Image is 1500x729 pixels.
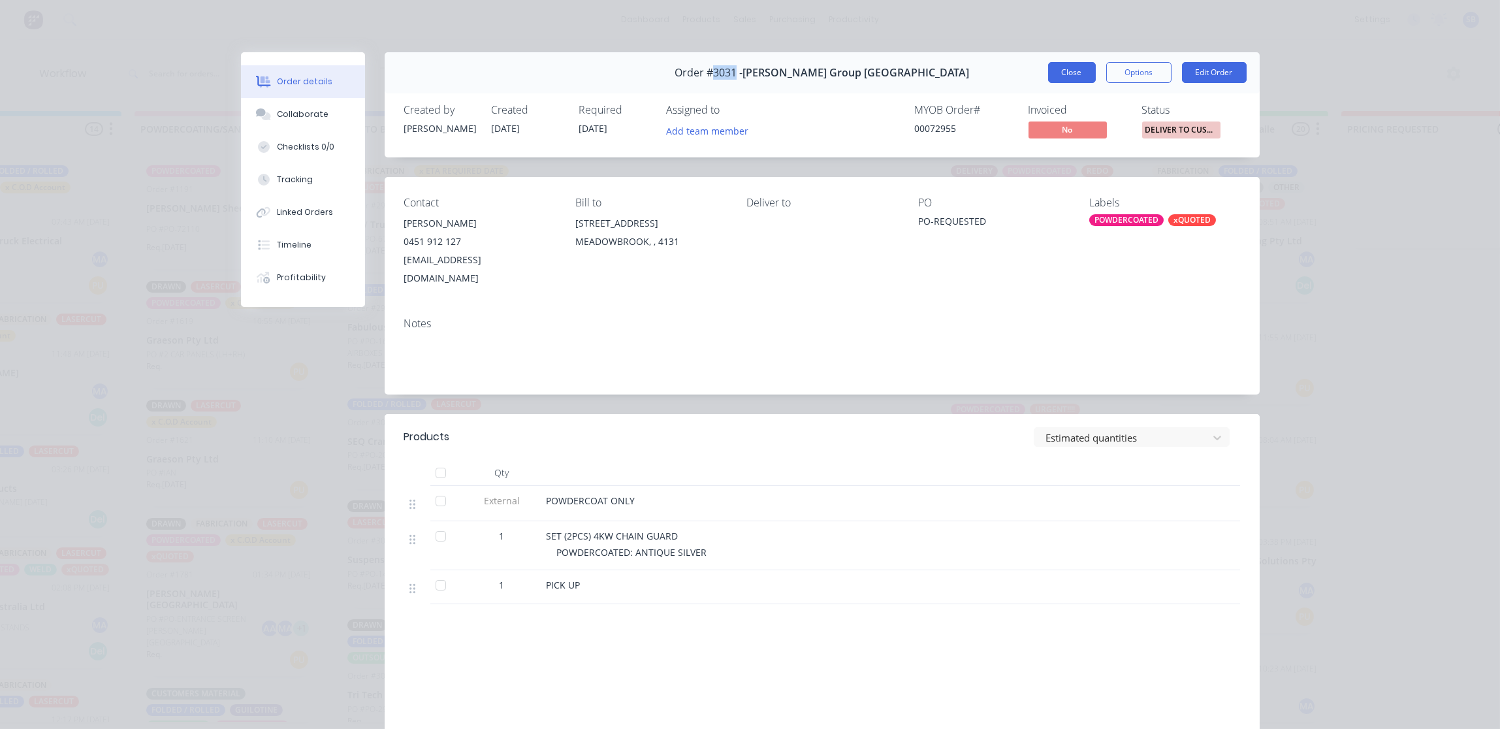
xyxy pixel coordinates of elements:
[918,197,1068,209] div: PO
[241,196,365,229] button: Linked Orders
[1142,104,1240,116] div: Status
[1048,62,1096,83] button: Close
[1029,121,1107,138] span: No
[404,104,476,116] div: Created by
[575,214,726,233] div: [STREET_ADDRESS]
[241,261,365,294] button: Profitability
[404,251,554,287] div: [EMAIL_ADDRESS][DOMAIN_NAME]
[241,65,365,98] button: Order details
[557,546,707,559] span: POWDERCOATED: ANTIQUE SILVER
[575,197,726,209] div: Bill to
[404,197,554,209] div: Contact
[404,214,554,233] div: [PERSON_NAME]
[1089,197,1239,209] div: Labels
[742,67,969,79] span: [PERSON_NAME] Group [GEOGRAPHIC_DATA]
[659,121,755,139] button: Add team member
[404,214,554,287] div: [PERSON_NAME]0451 912 127[EMAIL_ADDRESS][DOMAIN_NAME]
[492,104,564,116] div: Created
[277,239,311,251] div: Timeline
[1106,62,1172,83] button: Options
[746,197,897,209] div: Deliver to
[500,529,505,543] span: 1
[492,122,520,135] span: [DATE]
[241,131,365,163] button: Checklists 0/0
[675,67,742,79] span: Order #3031 -
[404,233,554,251] div: 0451 912 127
[277,141,334,153] div: Checklists 0/0
[404,429,450,445] div: Products
[241,98,365,131] button: Collaborate
[575,233,726,251] div: MEADOWBROOK, , 4131
[579,104,651,116] div: Required
[1142,121,1221,141] button: DELIVER TO CUST...
[547,579,581,591] span: PICK UP
[468,494,536,508] span: External
[277,76,332,88] div: Order details
[1029,104,1126,116] div: Invoiced
[277,206,333,218] div: Linked Orders
[915,104,1013,116] div: MYOB Order #
[1089,214,1164,226] div: POWDERCOATED
[547,530,678,542] span: SET (2PCS) 4KW CHAIN GUARD
[667,104,797,116] div: Assigned to
[575,214,726,256] div: [STREET_ADDRESS]MEADOWBROOK, , 4131
[404,317,1240,330] div: Notes
[241,229,365,261] button: Timeline
[667,121,756,139] button: Add team member
[463,460,541,486] div: Qty
[547,494,635,507] span: POWDERCOAT ONLY
[241,163,365,196] button: Tracking
[1168,214,1216,226] div: xQUOTED
[404,121,476,135] div: [PERSON_NAME]
[915,121,1013,135] div: 00072955
[277,174,313,186] div: Tracking
[1142,121,1221,138] span: DELIVER TO CUST...
[500,578,505,592] span: 1
[277,272,326,283] div: Profitability
[918,214,1068,233] div: PO-REQUESTED
[1182,62,1247,83] button: Edit Order
[579,122,608,135] span: [DATE]
[277,108,328,120] div: Collaborate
